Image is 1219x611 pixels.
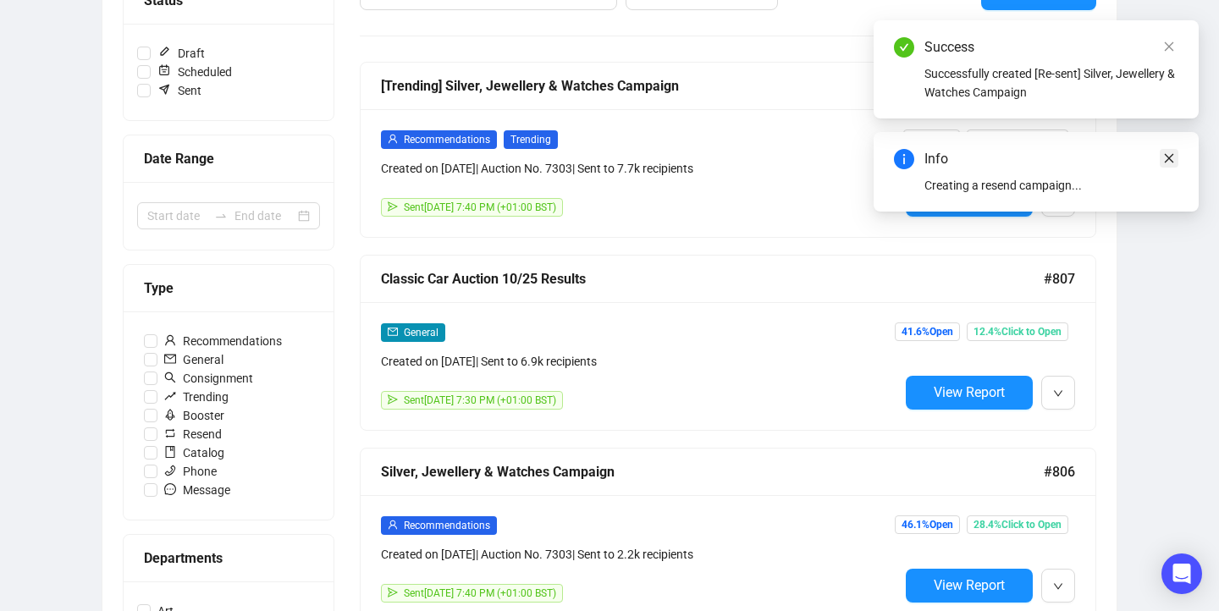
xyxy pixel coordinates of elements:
[934,577,1005,593] span: View Report
[924,64,1178,102] div: Successfully created [Re-sent] Silver, Jewellery & Watches Campaign
[157,332,289,350] span: Recommendations
[1044,268,1075,289] span: #807
[157,443,231,462] span: Catalog
[404,587,556,599] span: Sent [DATE] 7:40 PM (+01:00 BST)
[404,327,439,339] span: General
[404,201,556,213] span: Sent [DATE] 7:40 PM (+01:00 BST)
[164,334,176,346] span: user
[388,587,398,597] span: send
[164,409,176,421] span: rocket
[214,209,228,223] span: to
[214,209,228,223] span: swap-right
[1053,581,1063,592] span: down
[151,44,212,63] span: Draft
[164,427,176,439] span: retweet
[388,327,398,337] span: mail
[404,394,556,406] span: Sent [DATE] 7:30 PM (+01:00 BST)
[147,206,207,225] input: Start date
[164,372,176,383] span: search
[164,465,176,476] span: phone
[360,255,1096,431] a: Classic Car Auction 10/25 Results#807mailGeneralCreated on [DATE]| Sent to 6.9k recipientssendSen...
[924,176,1178,195] div: Creating a resend campaign...
[924,149,1178,169] div: Info
[894,37,914,58] span: check-circle
[934,384,1005,400] span: View Report
[164,446,176,458] span: book
[967,322,1068,341] span: 12.4% Click to Open
[381,159,899,178] div: Created on [DATE] | Auction No. 7303 | Sent to 7.7k recipients
[157,369,260,388] span: Consignment
[157,425,229,443] span: Resend
[924,37,1178,58] div: Success
[906,569,1033,603] button: View Report
[157,406,231,425] span: Booster
[895,515,960,534] span: 46.1% Open
[906,376,1033,410] button: View Report
[895,322,960,341] span: 41.6% Open
[381,461,1044,482] div: Silver, Jewellery & Watches Campaign
[1160,149,1178,168] a: Close
[144,548,313,569] div: Departments
[388,134,398,144] span: user
[381,75,1044,96] div: [Trending] Silver, Jewellery & Watches Campaign
[1053,388,1063,399] span: down
[404,520,490,531] span: Recommendations
[1044,461,1075,482] span: #806
[144,278,313,299] div: Type
[144,148,313,169] div: Date Range
[1161,553,1202,594] div: Open Intercom Messenger
[1160,37,1178,56] a: Close
[381,268,1044,289] div: Classic Car Auction 10/25 Results
[504,130,558,149] span: Trending
[164,390,176,402] span: rise
[388,520,398,530] span: user
[164,353,176,365] span: mail
[381,545,899,564] div: Created on [DATE] | Auction No. 7303 | Sent to 2.2k recipients
[164,483,176,495] span: message
[1163,41,1175,52] span: close
[157,481,237,499] span: Message
[234,206,295,225] input: End date
[967,515,1068,534] span: 28.4% Click to Open
[381,352,899,371] div: Created on [DATE] | Sent to 6.9k recipients
[894,149,914,169] span: info-circle
[360,62,1096,238] a: [Trending] Silver, Jewellery & Watches Campaign#808userRecommendationsTrendingCreated on [DATE]| ...
[151,81,208,100] span: Sent
[151,63,239,81] span: Scheduled
[1163,152,1175,164] span: close
[157,350,230,369] span: General
[157,462,223,481] span: Phone
[388,201,398,212] span: send
[404,134,490,146] span: Recommendations
[157,388,235,406] span: Trending
[388,394,398,405] span: send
